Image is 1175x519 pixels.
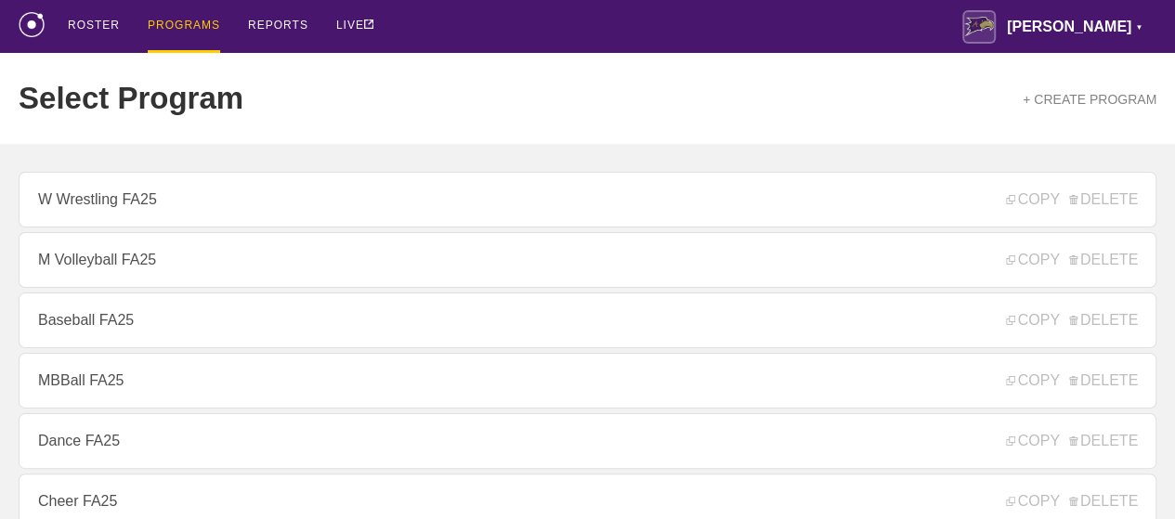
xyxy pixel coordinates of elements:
[1023,92,1156,107] a: + CREATE PROGRAM
[1135,20,1142,35] div: ▼
[1006,433,1059,449] span: COPY
[19,292,1156,348] a: Baseball FA25
[1069,252,1138,268] span: DELETE
[19,12,45,37] img: logo
[1006,312,1059,329] span: COPY
[1069,433,1138,449] span: DELETE
[19,413,1156,469] a: Dance FA25
[962,10,996,44] img: Avila
[1069,191,1138,208] span: DELETE
[1006,372,1059,389] span: COPY
[1069,493,1138,510] span: DELETE
[19,353,1156,409] a: MBBall FA25
[19,232,1156,288] a: M Volleyball FA25
[1006,493,1059,510] span: COPY
[1006,191,1059,208] span: COPY
[1069,372,1138,389] span: DELETE
[1006,252,1059,268] span: COPY
[19,172,1156,227] a: W Wrestling FA25
[1069,312,1138,329] span: DELETE
[1082,430,1175,519] iframe: Chat Widget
